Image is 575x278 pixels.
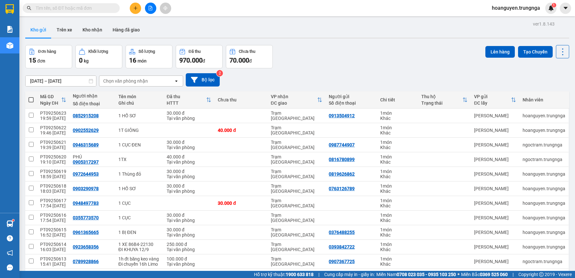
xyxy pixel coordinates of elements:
[167,145,212,150] div: Tại văn phòng
[118,157,160,162] div: 1TX
[329,142,355,147] div: 0987744907
[203,58,205,64] span: đ
[38,49,56,54] div: Đơn hàng
[380,242,415,247] div: 1 món
[167,271,212,276] div: 30.000 đ
[167,232,212,237] div: Tại văn phòng
[40,232,66,237] div: 16:52 [DATE]
[487,4,545,12] span: hoanguyen.trungnga
[118,100,160,106] div: Ghi chú
[271,227,323,237] div: Trạm [GEOGRAPHIC_DATA]
[138,49,155,54] div: Số lượng
[167,140,212,145] div: 30.000 đ
[73,128,99,133] div: 0902552629
[474,157,516,162] div: [PERSON_NAME]
[254,271,314,278] span: Hỗ trợ kỹ thuật:
[73,154,112,159] div: PHÚ
[474,171,516,177] div: [PERSON_NAME]
[73,215,99,220] div: 0355773570
[118,186,160,191] div: 1 HỒ SƠ
[138,58,147,64] span: món
[552,3,556,7] sup: 1
[548,5,554,11] img: icon-new-feature
[380,116,415,121] div: Khác
[118,215,160,220] div: 1 CỤC
[474,215,516,220] div: [PERSON_NAME]
[189,49,201,54] div: Đã thu
[329,94,374,99] div: Người gửi
[380,174,415,179] div: Khác
[563,5,569,11] span: caret-down
[380,232,415,237] div: Khác
[523,113,565,118] div: hoanguyen.trungnga
[40,125,66,130] div: PT09250622
[271,198,323,208] div: Trạm [GEOGRAPHIC_DATA]
[40,247,66,252] div: 16:03 [DATE]
[523,259,565,264] div: ngoctram.trungnga
[51,22,77,38] button: Trên xe
[29,56,36,64] span: 15
[118,230,160,235] div: 1 BỊ ĐEN
[27,6,31,10] span: search
[36,5,112,12] input: Tìm tên, số ĐT hoặc mã đơn
[40,183,66,189] div: PT09250618
[271,140,323,150] div: Trạm [GEOGRAPHIC_DATA]
[118,242,160,247] div: 1 XE 86B4-22130
[167,261,212,267] div: Tại văn phòng
[380,203,415,208] div: Khác
[218,97,264,102] div: Chưa thu
[40,256,66,261] div: PT09250613
[167,169,212,174] div: 30.000 đ
[25,22,51,38] button: Kho gửi
[73,230,99,235] div: 0961365665
[271,110,323,121] div: Trạm [GEOGRAPHIC_DATA]
[160,3,171,14] button: aim
[218,201,264,206] div: 30.000 đ
[186,73,220,87] button: Bộ lọc
[380,256,415,261] div: 1 món
[523,230,565,235] div: hoanguyen.trungnga
[539,272,544,277] span: copyright
[421,94,462,99] div: Thu hộ
[167,174,212,179] div: Tại văn phòng
[474,128,516,133] div: [PERSON_NAME]
[380,189,415,194] div: Khác
[40,198,66,203] div: PT09250617
[167,247,212,252] div: Tại văn phòng
[461,271,508,278] span: Miền Bắc
[73,93,112,98] div: Người nhận
[163,6,168,10] span: aim
[271,94,317,99] div: VP nhận
[329,230,355,235] div: 0376488255
[73,142,99,147] div: 0946315689
[271,100,317,106] div: ĐC giao
[167,183,212,189] div: 30.000 đ
[118,171,160,177] div: 1 Thùng đỏ
[471,91,519,109] th: Toggle SortBy
[118,94,160,99] div: Tên món
[40,218,66,223] div: 17:54 [DATE]
[474,113,516,118] div: [PERSON_NAME]
[40,174,66,179] div: 18:59 [DATE]
[73,101,112,106] div: Số điện thoại
[474,201,516,206] div: [PERSON_NAME]
[126,45,172,68] button: Số lượng16món
[380,261,415,267] div: Khác
[329,113,355,118] div: 0913504912
[118,247,160,252] div: ĐI KHUYA 12/9
[40,213,66,218] div: PT09250616
[118,256,160,261] div: 1h đt băng keo vàng
[163,91,215,109] th: Toggle SortBy
[380,110,415,116] div: 1 món
[474,100,511,106] div: ĐC lấy
[40,94,61,99] div: Mã GD
[174,78,179,84] svg: open
[88,49,108,54] div: Khối lượng
[485,46,515,58] button: Lên hàng
[216,70,223,76] sup: 2
[380,198,415,203] div: 1 món
[560,3,571,14] button: caret-down
[148,6,153,10] span: file-add
[40,130,66,135] div: 19:46 [DATE]
[474,142,516,147] div: [PERSON_NAME]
